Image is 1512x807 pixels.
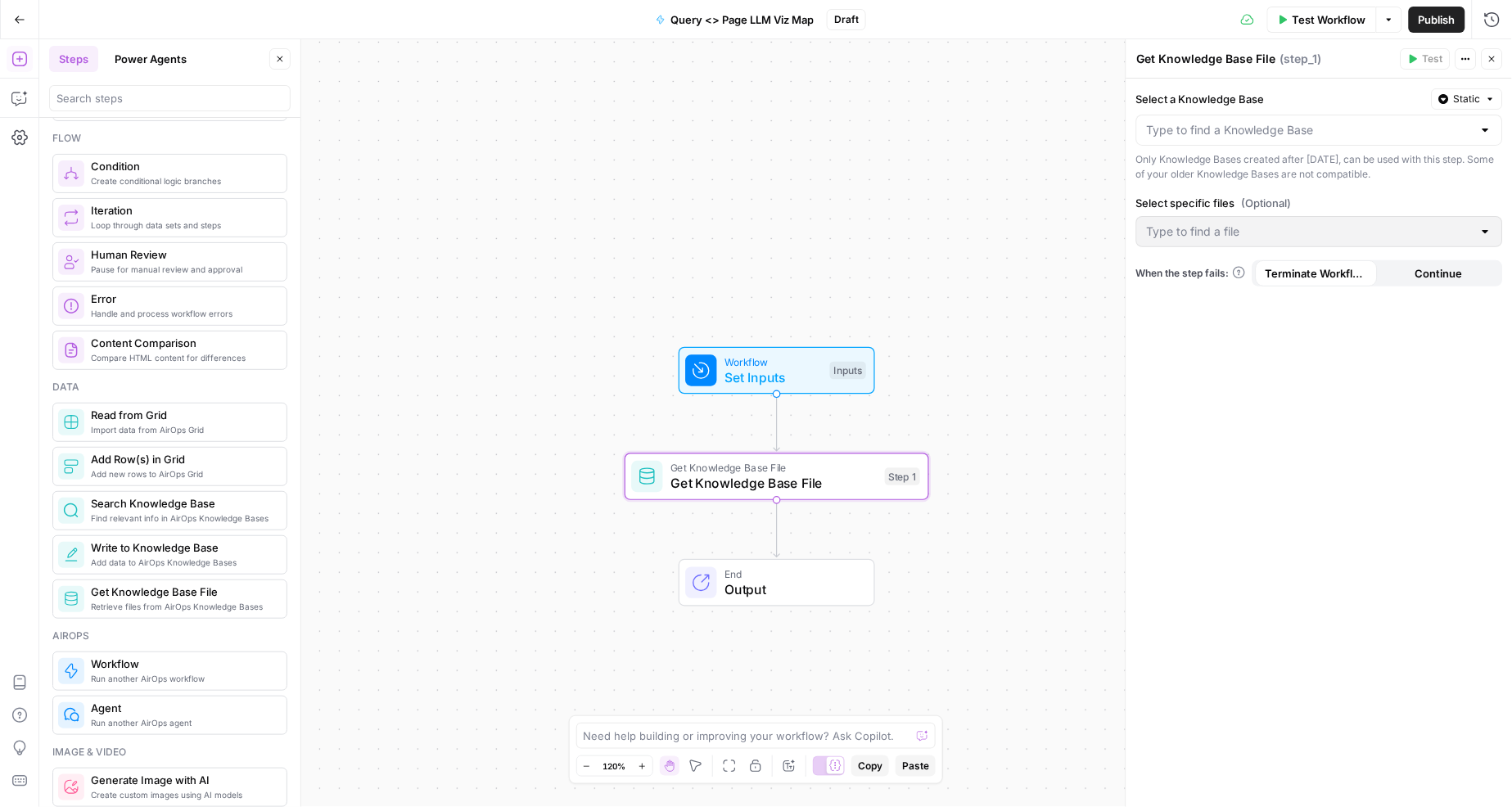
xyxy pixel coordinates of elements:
button: Query <> Page LLM Viz Map [646,7,824,33]
span: Paste [902,759,929,773]
button: Test Workflow [1267,7,1376,33]
span: Get Knowledge Base File [670,460,877,476]
div: WorkflowSet InputsInputs [625,347,929,394]
button: Static [1432,88,1503,110]
button: Power Agents [105,46,196,72]
span: Compare HTML content for differences [91,351,273,364]
span: Pause for manual review and approval [91,263,273,276]
span: Error [91,291,273,307]
span: Add Row(s) in Grid [91,451,273,467]
div: Data [52,380,287,394]
span: End [724,566,858,582]
span: Human Review [91,246,273,263]
div: Get Knowledge Base FileGet Knowledge Base FileStep 1 [625,453,929,501]
button: Copy [851,755,889,777]
span: (Optional) [1242,195,1292,211]
span: Loop through data sets and steps [91,219,273,232]
span: Publish [1419,11,1456,28]
span: Get Knowledge Base File [91,584,273,600]
span: Add data to AirOps Knowledge Bases [91,556,273,569]
span: Draft [834,12,859,27]
span: Static [1454,92,1481,106]
span: Agent [91,700,273,716]
span: Condition [91,158,273,174]
span: Get Knowledge Base File [670,474,877,494]
span: Run another AirOps agent [91,716,273,729]
g: Edge from step_1 to end [774,500,779,557]
a: When the step fails: [1136,266,1246,281]
label: Select specific files [1136,195,1503,211]
span: Workflow [724,354,822,369]
input: Search steps [56,90,283,106]
span: Read from Grid [91,407,273,423]
span: Add new rows to AirOps Grid [91,467,273,480]
span: Retrieve files from AirOps Knowledge Bases [91,600,273,613]
span: Search Knowledge Base [91,495,273,512]
button: Paste [896,755,936,777]
input: Type to find a Knowledge Base [1147,122,1473,138]
div: EndOutput [625,559,929,606]
span: Content Comparison [91,335,273,351]
span: Iteration [91,202,273,219]
div: Flow [52,131,287,146]
img: vrinnnclop0vshvmafd7ip1g7ohf [63,342,79,358]
label: Select a Knowledge Base [1136,91,1425,107]
div: Airops [52,629,287,643]
div: Inputs [830,362,866,380]
span: Terminate Workflow [1266,265,1368,282]
span: Handle and process workflow errors [91,307,273,320]
span: Query <> Page LLM Viz Map [670,11,814,28]
span: Output [724,579,858,599]
span: ( step_1 ) [1280,51,1322,67]
g: Edge from start to step_1 [774,394,779,451]
span: Generate Image with AI [91,772,273,788]
span: Import data from AirOps Grid [91,423,273,436]
textarea: Get Knowledge Base File [1137,51,1276,67]
span: Run another AirOps workflow [91,672,273,685]
span: Workflow [91,656,273,672]
span: Test Workflow [1293,11,1366,28]
span: Continue [1415,265,1462,282]
span: Write to Knowledge Base [91,539,273,556]
span: Set Inputs [724,367,822,387]
span: 120% [603,760,626,773]
div: Only Knowledge Bases created after [DATE], can be used with this step. Some of your older Knowled... [1136,152,1503,182]
button: Publish [1409,7,1465,33]
span: Test [1423,52,1443,66]
span: Copy [858,759,882,773]
div: Image & video [52,745,287,760]
button: Test [1401,48,1451,70]
span: Create conditional logic branches [91,174,273,187]
span: Create custom images using AI models [91,788,273,801]
button: Continue [1378,260,1500,286]
div: Step 1 [885,468,920,486]
span: Find relevant info in AirOps Knowledge Bases [91,512,273,525]
button: Steps [49,46,98,72]
input: Type to find a file [1147,223,1473,240]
